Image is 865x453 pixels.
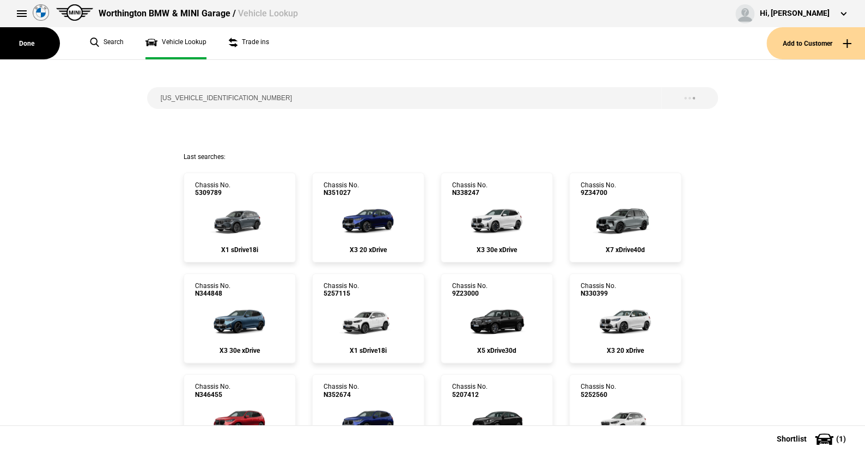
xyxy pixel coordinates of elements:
div: Chassis No. [324,383,359,399]
div: Worthington BMW & MINI Garage / [99,8,297,20]
div: X3 30e xDrive [452,246,541,254]
a: Search [90,27,124,59]
div: X3 20 xDrive [324,246,413,254]
div: X3 20 xDrive [581,347,670,354]
img: cosySec [203,197,276,241]
button: Add to Customer [766,27,865,59]
div: X3 30e xDrive [195,347,284,354]
span: Shortlist [777,435,807,443]
img: cosySec [589,399,661,442]
span: N346455 [195,391,230,399]
span: N338247 [452,189,488,197]
span: N352674 [324,391,359,399]
div: Chassis No. [195,282,230,298]
div: X5 xDrive30d [452,347,541,354]
span: 5207412 [452,391,488,399]
img: cosySec [589,298,661,341]
span: 5252560 [581,391,616,399]
img: cosySec [460,298,533,341]
img: cosySec [203,298,276,341]
span: ( 1 ) [836,435,846,443]
div: Chassis No. [581,383,616,399]
div: Chassis No. [195,383,230,399]
span: 5309789 [195,189,230,197]
div: X7 xDrive40d [581,246,670,254]
span: 9Z23000 [452,290,488,297]
div: Chassis No. [324,282,359,298]
img: cosySec [332,399,404,442]
div: Chassis No. [195,181,230,197]
input: Enter vehicle chassis number or other identifier. [147,87,662,109]
a: Trade ins [228,27,269,59]
img: cosySec [203,399,276,442]
img: cosySec [332,197,404,241]
div: Chassis No. [452,383,488,399]
div: X1 sDrive18i [324,347,413,354]
span: 5257115 [324,290,359,297]
div: Chassis No. [581,181,616,197]
span: N344848 [195,290,230,297]
img: cosySec [589,197,661,241]
img: cosySec [332,298,404,341]
div: Chassis No. [581,282,616,298]
div: Chassis No. [452,282,488,298]
span: 9Z34700 [581,189,616,197]
div: Chassis No. [452,181,488,197]
button: Search [661,87,718,109]
div: Hi, [PERSON_NAME] [760,8,830,19]
span: N330399 [581,290,616,297]
button: Shortlist(1) [760,425,865,452]
span: Vehicle Lookup [237,8,297,19]
img: cosySec [460,197,533,241]
span: Last searches: [184,153,226,161]
div: Chassis No. [324,181,359,197]
div: X1 sDrive18i [195,246,284,254]
img: mini.png [56,4,93,21]
img: cosySec [460,399,533,442]
img: bmw.png [33,4,49,21]
a: Vehicle Lookup [145,27,206,59]
span: N351027 [324,189,359,197]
